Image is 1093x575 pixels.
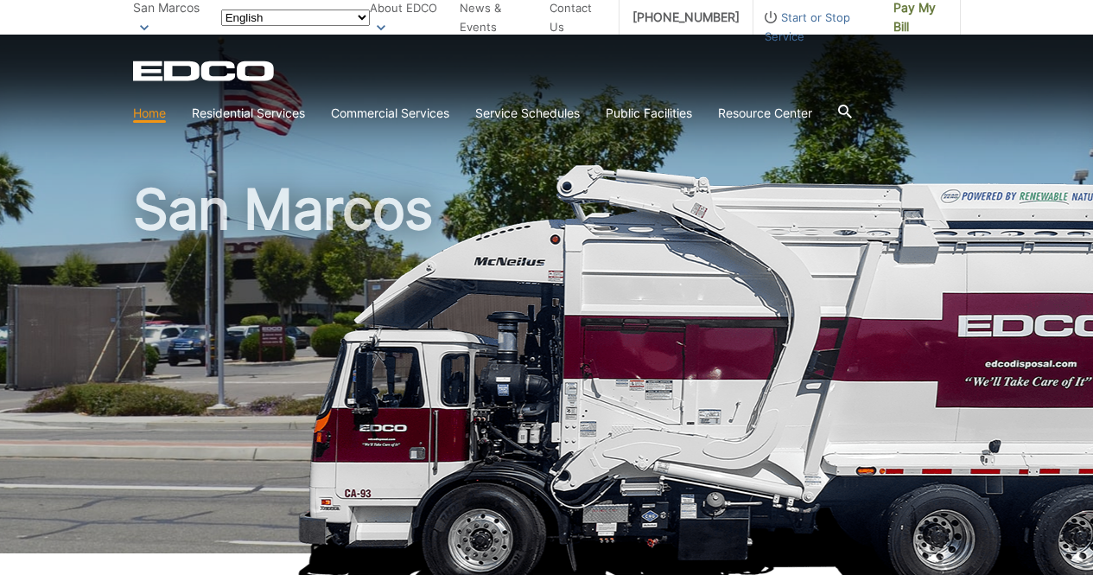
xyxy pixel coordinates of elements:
[133,182,961,561] h1: San Marcos
[606,104,692,123] a: Public Facilities
[221,10,370,26] select: Select a language
[331,104,449,123] a: Commercial Services
[192,104,305,123] a: Residential Services
[475,104,580,123] a: Service Schedules
[718,104,812,123] a: Resource Center
[133,104,166,123] a: Home
[133,61,276,81] a: EDCD logo. Return to the homepage.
